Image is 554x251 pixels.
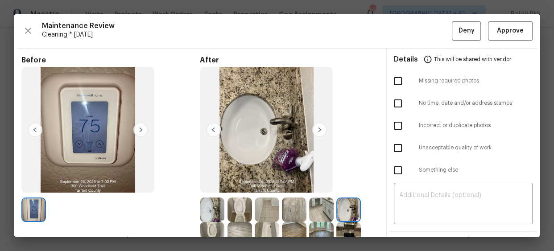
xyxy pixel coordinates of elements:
button: Approve [488,21,533,41]
img: right-chevron-button-url [133,123,148,137]
span: Maintenance Review [42,21,452,30]
div: Unacceptable quality of work [387,137,540,159]
span: Details [394,49,418,70]
span: Deny [459,25,475,37]
img: right-chevron-button-url [312,123,327,137]
div: No time, date and/or address stamps [387,92,540,115]
button: Deny [452,21,481,41]
span: Unacceptable quality of work [419,144,533,152]
span: No time, date and/or address stamps [419,99,533,107]
span: After [200,56,378,65]
span: Cleaning * [DATE] [42,30,452,39]
span: Incorrect or duplicate photos [419,122,533,129]
span: Before [21,56,200,65]
span: Something else [419,166,533,174]
img: left-chevron-button-url [28,123,42,137]
div: Missing required photos [387,70,540,92]
img: left-chevron-button-url [207,123,221,137]
div: Something else [387,159,540,181]
span: This will be shared with vendor [434,49,511,70]
span: Missing required photos [419,77,533,85]
span: Approve [497,25,524,37]
div: Incorrect or duplicate photos [387,115,540,137]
